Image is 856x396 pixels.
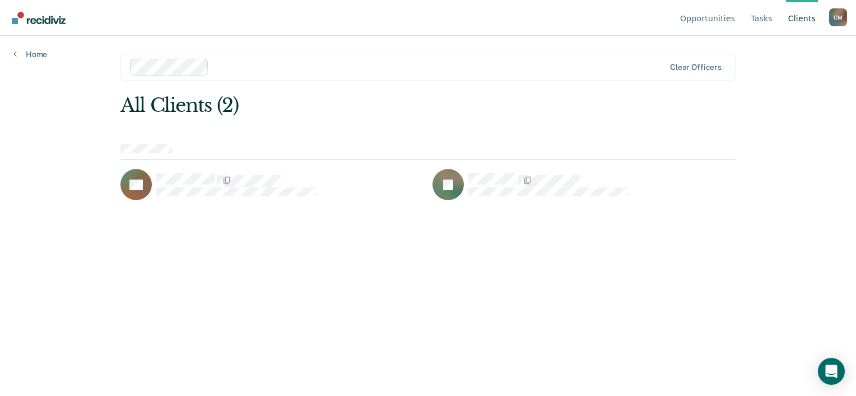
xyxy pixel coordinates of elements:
[12,12,66,24] img: Recidiviz
[818,358,845,385] div: Open Intercom Messenger
[829,8,847,26] div: C M
[670,63,722,72] div: Clear officers
[120,94,612,117] div: All Clients (2)
[13,49,47,59] a: Home
[829,8,847,26] button: Profile dropdown button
